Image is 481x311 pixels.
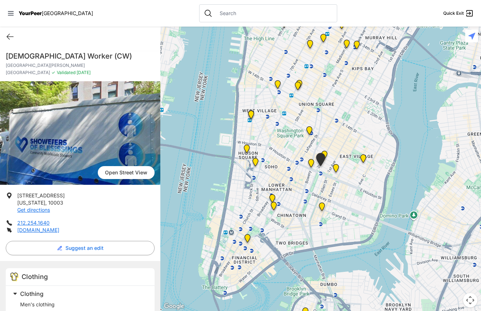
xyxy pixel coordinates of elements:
[306,40,315,51] div: New Location, Headquarters
[443,9,474,18] a: Quick Exit
[6,70,50,76] span: [GEOGRAPHIC_DATA]
[17,192,65,198] span: [STREET_ADDRESS]
[243,234,252,246] div: Main Office
[51,70,55,76] span: ✓
[98,166,155,179] span: Open Street View
[215,10,333,17] input: Search
[162,302,186,311] a: Open this area in Google Maps (opens a new window)
[6,63,155,68] p: [GEOGRAPHIC_DATA][PERSON_NAME]
[17,207,50,213] a: Get directions
[298,17,307,29] div: Antonio Olivieri Drop-in Center
[20,301,146,308] p: Men's clothing
[268,194,277,206] div: Tribeca Campus/New York City Rescue Mission
[162,302,186,311] img: Google
[307,159,316,170] div: Bowery Campus
[42,10,93,16] span: [GEOGRAPHIC_DATA]
[17,227,59,233] a: [DOMAIN_NAME]
[19,10,42,16] span: YourPeer
[305,126,314,138] div: Harvey Milk High School
[443,10,464,16] span: Quick Exit
[57,70,75,75] span: Validated
[45,200,47,206] span: ,
[463,293,477,307] button: Map camera controls
[6,241,155,255] button: Suggest an edit
[20,290,43,297] span: Clothing
[352,41,361,52] div: Mainchance Adult Drop-in Center
[317,202,326,214] div: Lower East Side Youth Drop-in Center. Yellow doors with grey buzzer on the right
[342,40,351,51] div: Greater New York City
[269,202,278,213] div: Manhattan Criminal Court
[319,34,328,45] div: Headquarters
[251,158,260,169] div: Main Location, SoHo, DYCD Youth Drop-in Center
[247,110,256,122] div: Greenwich Village
[295,80,304,91] div: Church of St. Francis Xavier - Front Entrance
[359,154,368,166] div: Manhattan
[22,273,48,280] span: Clothing
[315,153,327,169] div: St. Joseph House
[75,70,91,75] span: [DATE]
[331,164,340,175] div: University Community Social Services (UCSS)
[17,220,50,226] a: 212.254.1640
[247,110,256,122] div: Art and Acceptance LGBTQIA2S+ Program
[6,51,155,61] h1: [DEMOGRAPHIC_DATA] Worker (CW)
[17,200,45,206] span: [US_STATE]
[293,82,302,93] div: Back of the Church
[48,200,63,206] span: 10003
[280,19,289,31] div: Chelsea
[320,151,329,162] div: Maryhouse
[65,244,104,252] span: Suggest an edit
[273,80,282,92] div: Church of the Village
[19,11,93,15] a: YourPeer[GEOGRAPHIC_DATA]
